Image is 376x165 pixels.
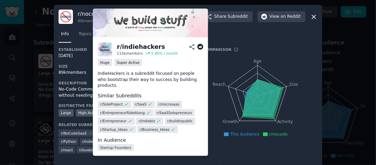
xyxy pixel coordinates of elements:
[140,127,170,132] span: r/ Business_Ideas
[79,148,95,152] span: r/ lovable
[59,122,105,127] h3: Related Subreddits
[135,102,147,107] span: r/ SaaS
[61,31,69,37] span: Info
[59,10,73,24] img: nocode
[100,102,123,107] span: r/ SideProject
[59,29,71,43] a: Info
[100,119,126,123] span: r/ Entrepreneur
[59,103,108,108] h3: Distinctive Features
[281,14,301,20] span: on Reddit
[78,18,124,23] div: 89k members since [DATE]
[167,119,193,123] span: r/ buildinpublic
[117,43,165,51] div: r/ indiehackers
[157,110,192,115] span: r/ SaaSSolopreneurs
[100,127,127,132] span: r/ Startup_Ideas
[59,81,188,85] h3: Description
[117,51,143,56] div: 115k members
[61,139,76,144] span: r/ Python
[98,71,203,89] p: IndieHackers is a subreddit focused on people who bootstrap their way to success by building prod...
[78,10,124,17] h3: r/ nocode
[258,11,305,22] button: Viewon Reddit
[76,109,104,116] div: High Activity
[78,31,91,37] span: Topics
[198,47,231,52] h3: In Comparison
[230,132,260,137] span: This Audience
[269,132,288,137] span: r/nocode
[93,9,208,37] img: Independent developers building their own way
[98,137,203,144] dt: In Audience
[59,86,188,98] div: No-Code Community dedicated to building cool things without needing to be a developer.
[59,70,188,76] div: 89k members
[98,144,134,151] a: Startup Founders
[270,14,301,20] span: View
[59,47,188,52] h3: Established
[228,14,248,20] span: Subreddit
[114,59,142,66] div: Super Active
[138,119,155,123] span: r/ indiebiz
[253,59,262,64] tspan: Age
[98,92,203,99] dt: Similar Subreddits
[59,64,188,69] h3: Size
[59,109,74,116] div: Large
[98,59,112,66] div: Huge
[100,110,145,115] span: r/ EntrepreneurRideAlong
[61,148,73,152] span: r/ react
[289,82,298,87] tspan: Size
[277,119,293,124] tspan: Activity
[59,53,188,59] div: [DATE]
[151,51,178,56] div: 5.80 % / month
[61,131,87,136] span: r/ NoCodeSaaS
[98,42,112,56] img: indiehackers
[223,119,238,124] tspan: Growth
[76,29,93,43] a: Topics
[82,139,108,144] span: r/ indiehackers
[213,82,226,87] tspan: Reach
[202,11,253,22] button: ShareSubreddit
[214,14,248,20] span: Share
[159,102,179,107] span: r/ microsaas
